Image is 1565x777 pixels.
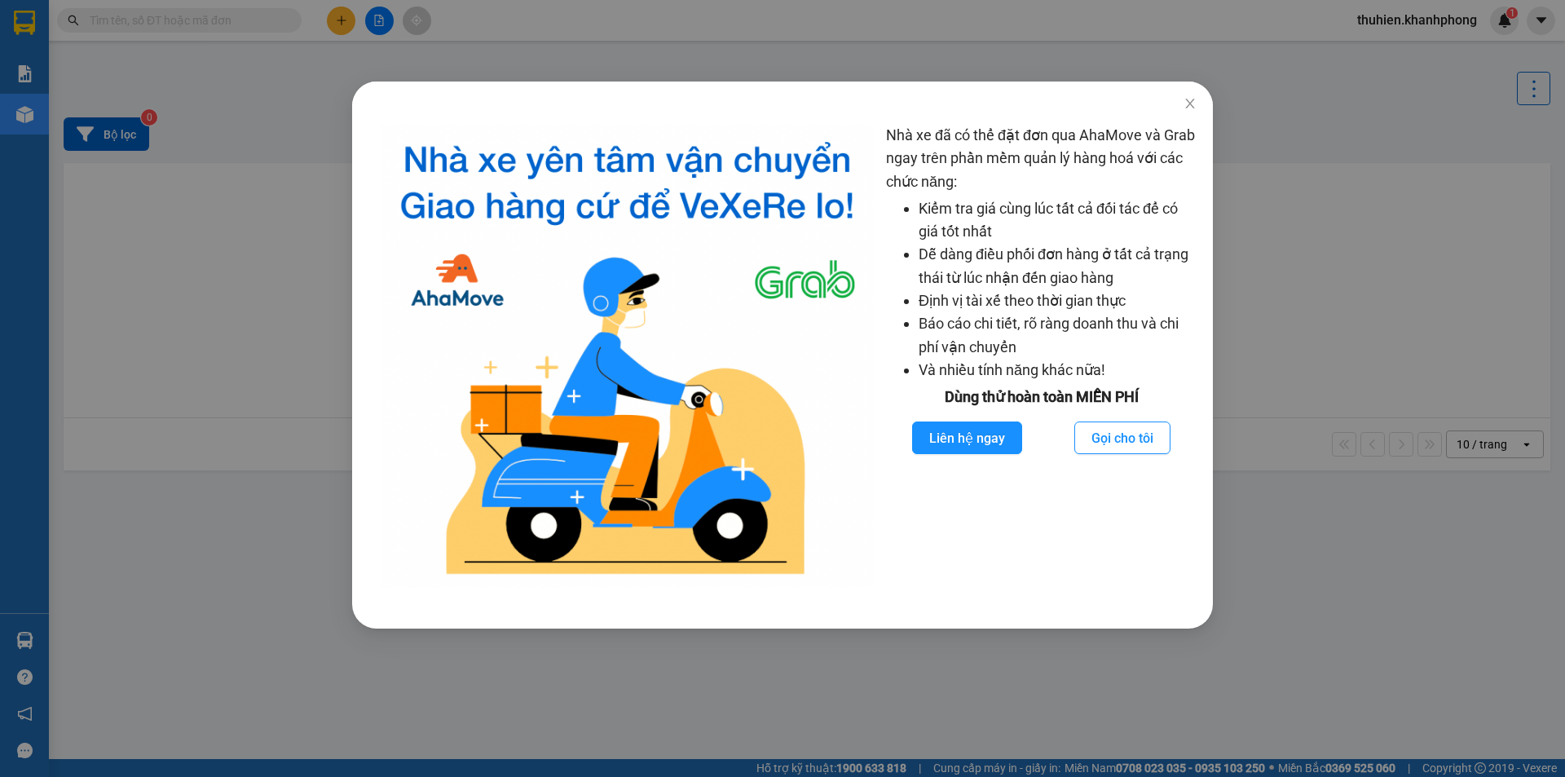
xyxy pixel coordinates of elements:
span: close [1184,97,1197,110]
li: Định vị tài xế theo thời gian thực [919,289,1197,312]
li: Kiểm tra giá cùng lúc tất cả đối tác để có giá tốt nhất [919,197,1197,244]
button: Close [1167,82,1213,127]
div: Nhà xe đã có thể đặt đơn qua AhaMove và Grab ngay trên phần mềm quản lý hàng hoá với các chức năng: [886,124,1197,588]
div: Dùng thử hoàn toàn MIỄN PHÍ [886,386,1197,408]
img: logo [381,124,873,588]
span: Liên hệ ngay [929,428,1005,448]
li: Và nhiều tính năng khác nữa! [919,359,1197,382]
li: Báo cáo chi tiết, rõ ràng doanh thu và chi phí vận chuyển [919,312,1197,359]
button: Liên hệ ngay [912,422,1022,454]
button: Gọi cho tôi [1074,422,1170,454]
span: Gọi cho tôi [1091,428,1153,448]
li: Dễ dàng điều phối đơn hàng ở tất cả trạng thái từ lúc nhận đến giao hàng [919,243,1197,289]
